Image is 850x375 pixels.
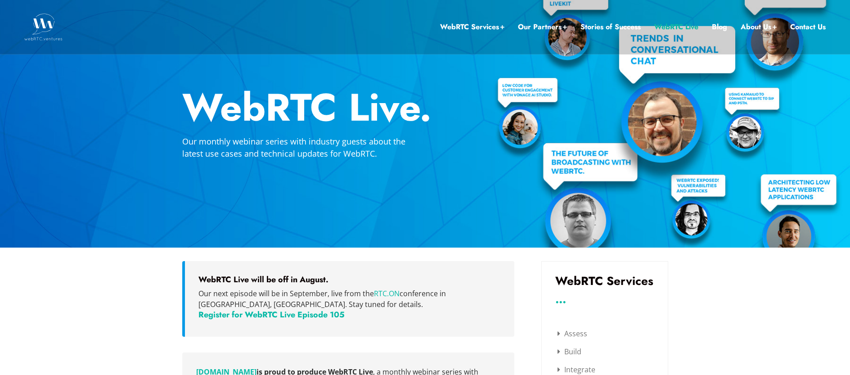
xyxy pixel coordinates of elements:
[374,289,400,298] a: RTC.ON
[558,347,581,357] a: Build
[580,21,641,33] a: Stories of Success
[518,21,567,33] a: Our Partners
[198,309,345,321] a: Register for WebRTC Live Episode 105
[712,21,727,33] a: Blog
[182,136,425,160] p: Our monthly webinar series with industry guests about the latest use cases and technical updates ...
[440,21,504,33] a: WebRTC Services
[558,365,595,375] a: Integrate
[741,21,777,33] a: About Us
[654,21,698,33] a: WebRTC Live
[182,88,668,127] h2: WebRTC Live.
[555,296,654,303] h3: ...
[198,288,501,310] p: Our next episode will be in September, live from the conference in [GEOGRAPHIC_DATA], [GEOGRAPHIC...
[24,14,63,41] img: WebRTC.ventures
[198,275,501,285] h5: WebRTC Live will be off in August.
[555,275,654,287] h3: WebRTC Services
[558,329,587,339] a: Assess
[790,21,826,33] a: Contact Us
